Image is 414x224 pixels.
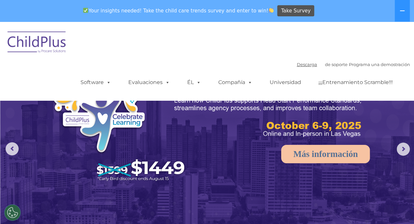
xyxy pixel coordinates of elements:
[81,4,277,17] span: Your insights needed! Take the child care trends survey and enter to win!
[91,70,128,75] font: Número de teléfono
[91,43,106,48] font: Apellido
[297,62,317,67] a: Descarga
[277,5,314,17] a: Take Survey
[181,76,207,89] a: ÉL
[122,76,176,89] a: Evaluaciones
[83,8,88,13] img: ✅
[281,145,370,163] a: Más información
[212,76,259,89] a: Compañía
[81,79,104,85] font: Software
[187,79,194,85] font: ÉL
[128,79,163,85] font: Evaluaciones
[349,62,410,67] a: Programa una demostración
[318,79,393,85] font: ¡¡¡Entrenamiento Scramble!!!
[4,204,21,221] button: Configuración de cookies
[4,27,70,60] img: ChildPlus de Procare Solutions
[325,62,348,67] a: de soporte
[263,76,308,89] a: Universidad
[348,62,349,67] font: |
[270,79,301,85] font: Universidad
[269,8,274,13] img: 👏
[218,79,245,85] font: Compañía
[281,5,311,17] span: Take Survey
[312,76,399,89] a: ¡¡¡Entrenamiento Scramble!!!
[74,76,117,89] a: Software
[293,149,358,159] font: Más información
[381,193,414,224] iframe: Widget de chat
